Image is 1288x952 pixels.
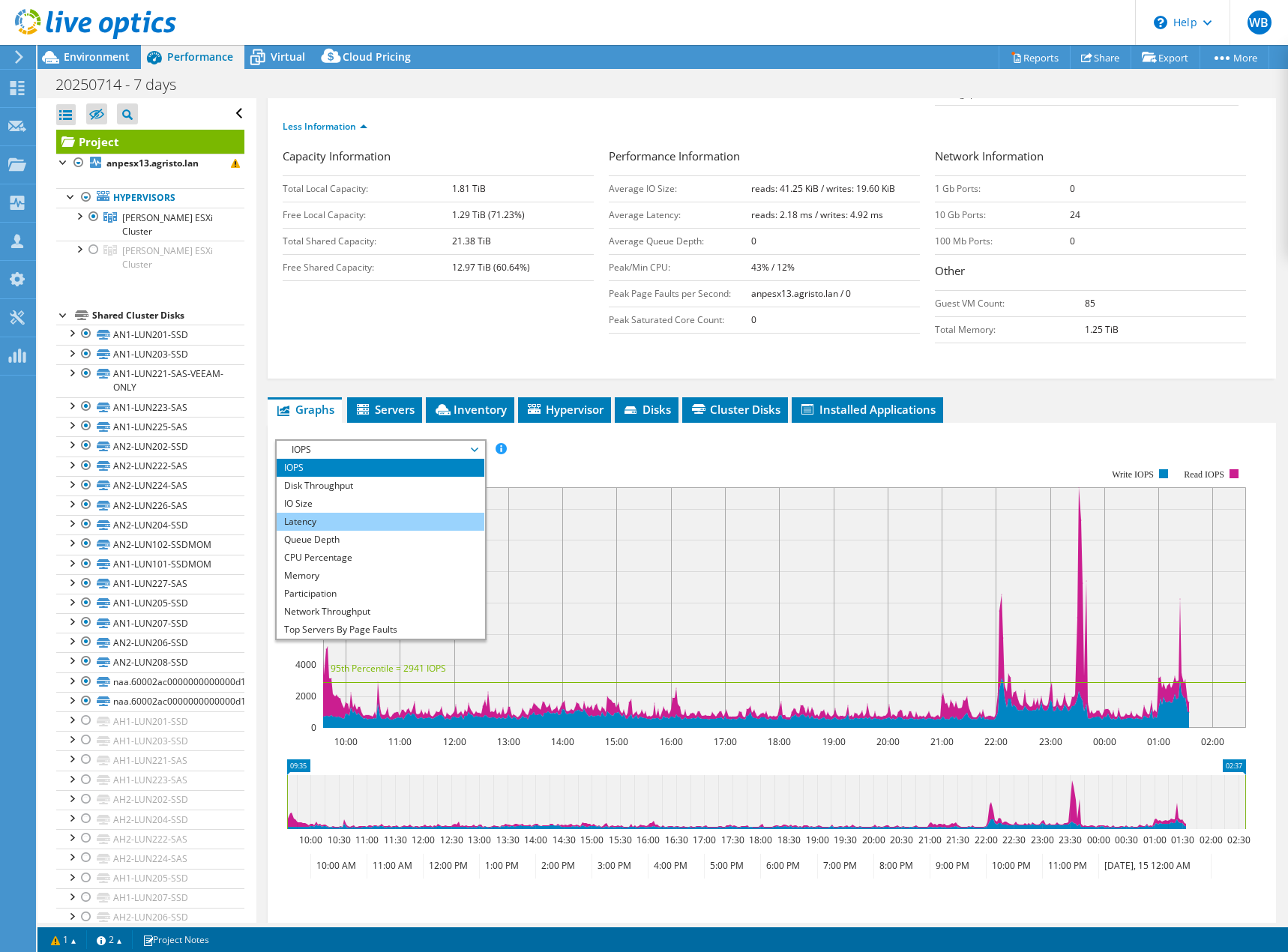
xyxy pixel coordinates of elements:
text: 00:00 [1086,834,1110,846]
text: 95th Percentile = 2941 IOPS [331,662,446,675]
a: Agristo Hulste ESXi Cluster [56,241,244,274]
span: [PERSON_NAME] ESXi Cluster [122,211,213,238]
a: AH1-LUN203-SSD [56,731,244,750]
text: 23:30 [1058,834,1081,846]
text: 11:00 [388,735,411,748]
text: 21:00 [918,834,941,846]
a: Hypervisors [56,188,244,208]
td: Average Queue Depth: [609,228,752,254]
a: 2 [86,930,133,949]
text: 22:30 [1002,834,1025,846]
li: Memory [277,567,484,585]
a: AN1-LUN203-SSD [56,345,244,364]
li: Latency [277,513,484,531]
span: Graphs [275,402,334,417]
li: Participation [277,585,484,603]
div: Shared Cluster Disks [92,307,244,325]
text: 13:00 [496,735,520,748]
b: 0 [751,235,756,247]
text: 21:00 [930,735,953,748]
a: AH1-LUN207-SSD [56,888,244,908]
li: Queue Depth [277,531,484,549]
span: Performance [167,49,233,64]
span: Cloud Pricing [343,49,411,64]
span: Virtual [271,49,305,64]
text: 10:30 [327,834,350,846]
a: AN1-LUN227-SAS [56,574,244,594]
a: naa.60002ac0000000000000d11c00024c46 [56,672,244,692]
span: IOPS [284,441,477,459]
text: 12:00 [442,735,466,748]
a: AH2-LUN222-SAS [56,829,244,849]
b: 43% / 12% [751,261,795,274]
svg: \n [1154,16,1167,29]
a: AN2-LUN102-SSDMOM [56,534,244,554]
text: 23:00 [1038,735,1062,748]
b: reads: 41.25 KiB / writes: 19.60 KiB [751,182,895,195]
h3: Performance Information [609,148,920,168]
text: 17:00 [713,735,736,748]
text: 17:00 [692,834,715,846]
a: Reports [999,46,1071,69]
a: AH1-LUN201-SSD [56,711,244,731]
a: AN2-LUN222-SAS [56,457,244,476]
text: 01:00 [1143,834,1166,846]
a: AH2-LUN224-SAS [56,849,244,868]
td: 10 Gb Ports: [935,202,1071,228]
span: Servers [355,402,415,417]
td: Peak Page Faults per Second: [609,280,752,307]
b: anpesx13.agristo.lan [106,157,199,169]
td: Peak/Min CPU: [609,254,752,280]
text: 02:30 [1227,834,1250,846]
a: 1 [40,930,87,949]
b: 0 [1070,182,1075,195]
a: AH2-LUN206-SSD [56,908,244,927]
td: Guest VM Count: [935,290,1085,316]
span: Disks [622,402,671,417]
a: Less Information [283,120,367,133]
li: Top Servers By Page Faults [277,621,484,639]
text: 0 [311,721,316,734]
a: AN1-LUN225-SAS [56,417,244,436]
a: AN2-LUN226-SAS [56,495,244,515]
span: Hypervisor [526,402,604,417]
b: anpesx13.agristo.lan / 0 [751,287,851,300]
text: 4000 [295,658,316,671]
b: 24 [1070,208,1080,221]
text: 15:00 [580,834,603,846]
span: Environment [64,49,130,64]
span: WB [1248,10,1272,34]
a: Project Notes [132,930,220,949]
li: IO Size [277,495,484,513]
td: Peak Saturated Core Count: [609,307,752,333]
text: 11:30 [383,834,406,846]
td: Total Memory: [935,316,1085,343]
b: 1.81 TiB [452,182,486,195]
text: 18:30 [777,834,800,846]
b: 85 [1085,297,1095,310]
text: 00:30 [1114,834,1137,846]
a: naa.60002ac0000000000000d11b00024c46 [56,692,244,711]
td: Free Local Capacity: [283,202,453,228]
a: Agristo Nazareth ESXi Cluster [56,208,244,241]
a: More [1200,46,1269,69]
a: AH1-LUN223-SAS [56,771,244,790]
text: 17:30 [720,834,744,846]
text: 19:00 [822,735,845,748]
a: AN1-LUN221-SAS-VEEAM-ONLY [56,364,244,397]
text: 19:30 [833,834,856,846]
text: 20:00 [861,834,885,846]
span: [PERSON_NAME] ESXi Cluster [122,244,213,271]
td: Total Local Capacity: [283,175,453,202]
text: 10:00 [334,735,357,748]
li: Disk Throughput [277,477,484,495]
text: 16:30 [664,834,687,846]
text: 14:00 [523,834,547,846]
text: 15:00 [604,735,628,748]
a: AN1-LUN101-SSDMOM [56,555,244,574]
span: Cluster Disks [690,402,780,417]
li: Network Throughput [277,603,484,621]
text: 13:30 [496,834,519,846]
a: AN2-LUN204-SSD [56,515,244,534]
a: AN2-LUN206-SSD [56,633,244,652]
